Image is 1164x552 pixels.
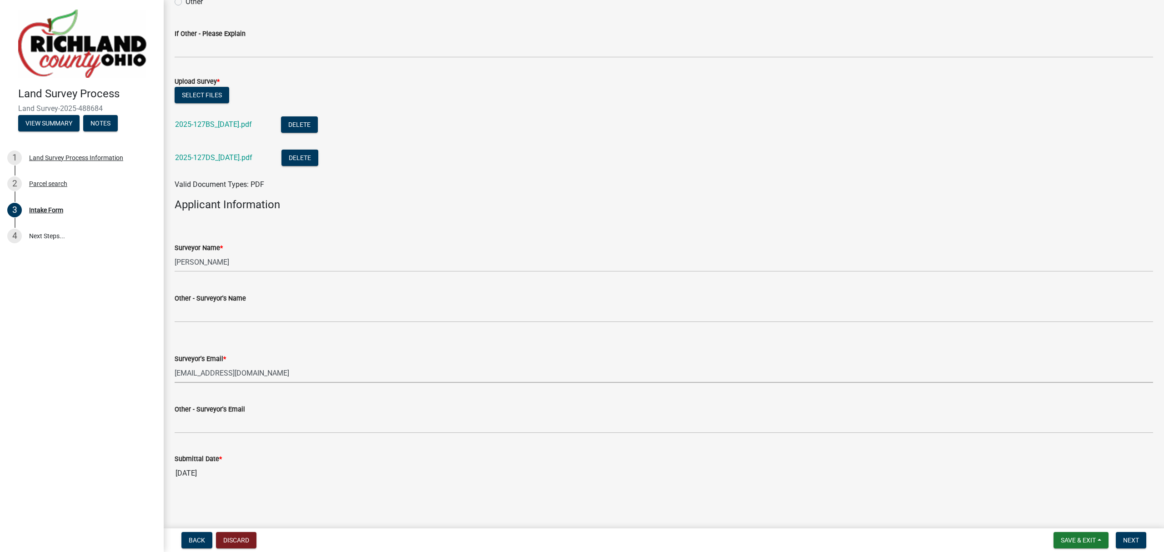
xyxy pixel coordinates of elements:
[29,207,63,213] div: Intake Form
[175,87,229,103] button: Select files
[18,87,156,100] h4: Land Survey Process
[7,151,22,165] div: 1
[281,150,318,166] button: Delete
[83,115,118,131] button: Notes
[1116,532,1146,548] button: Next
[175,180,264,189] span: Valid Document Types: PDF
[175,406,245,413] label: Other - Surveyor's Email
[175,296,246,302] label: Other - Surveyor's Name
[281,116,318,133] button: Delete
[175,245,223,251] label: Surveyor Name
[189,537,205,544] span: Back
[175,198,1153,211] h4: Applicant Information
[175,456,222,462] label: Submittal Date
[29,181,67,187] div: Parcel search
[18,104,145,113] span: Land Survey-2025-488684
[7,203,22,217] div: 3
[181,532,212,548] button: Back
[1054,532,1109,548] button: Save & Exit
[18,115,80,131] button: View Summary
[18,10,146,78] img: Richland County, Ohio
[281,121,318,130] wm-modal-confirm: Delete Document
[216,532,256,548] button: Discard
[83,120,118,127] wm-modal-confirm: Notes
[7,176,22,191] div: 2
[175,79,220,85] label: Upload Survey
[175,356,226,362] label: Surveyor's Email
[18,120,80,127] wm-modal-confirm: Summary
[175,153,252,162] a: 2025-127DS_[DATE].pdf
[1061,537,1096,544] span: Save & Exit
[1123,537,1139,544] span: Next
[7,229,22,243] div: 4
[175,120,252,129] a: 2025-127BS_[DATE].pdf
[175,31,246,37] label: If Other - Please Explain
[29,155,123,161] div: Land Survey Process Information
[281,154,318,163] wm-modal-confirm: Delete Document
